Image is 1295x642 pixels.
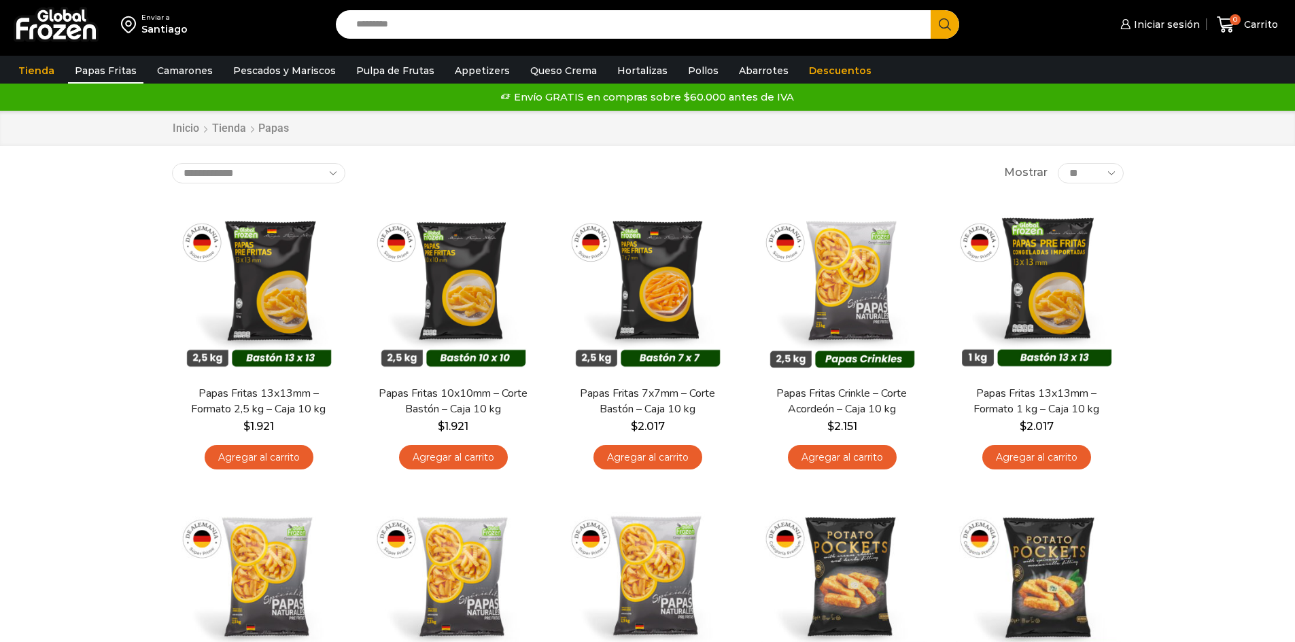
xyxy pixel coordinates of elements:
[172,121,200,137] a: Inicio
[150,58,220,84] a: Camarones
[631,420,665,433] bdi: 2.017
[982,445,1091,470] a: Agregar al carrito: “Papas Fritas 13x13mm - Formato 1 kg - Caja 10 kg”
[931,10,959,39] button: Search button
[827,420,857,433] bdi: 2.151
[243,420,274,433] bdi: 1.921
[226,58,343,84] a: Pescados y Mariscos
[438,420,445,433] span: $
[1117,11,1200,38] a: Iniciar sesión
[172,121,289,137] nav: Breadcrumb
[732,58,795,84] a: Abarrotes
[802,58,878,84] a: Descuentos
[12,58,61,84] a: Tienda
[788,445,897,470] a: Agregar al carrito: “Papas Fritas Crinkle - Corte Acordeón - Caja 10 kg”
[141,22,188,36] div: Santiago
[1130,18,1200,31] span: Iniciar sesión
[172,163,345,183] select: Pedido de la tienda
[211,121,247,137] a: Tienda
[141,13,188,22] div: Enviar a
[68,58,143,84] a: Papas Fritas
[258,122,289,135] h1: Papas
[610,58,674,84] a: Hortalizas
[1213,9,1281,41] a: 0 Carrito
[1230,14,1241,25] span: 0
[827,420,834,433] span: $
[593,445,702,470] a: Agregar al carrito: “Papas Fritas 7x7mm - Corte Bastón - Caja 10 kg”
[121,13,141,36] img: address-field-icon.svg
[1020,420,1026,433] span: $
[681,58,725,84] a: Pollos
[763,386,920,417] a: Papas Fritas Crinkle – Corte Acordeón – Caja 10 kg
[438,420,468,433] bdi: 1.921
[1241,18,1278,31] span: Carrito
[1004,165,1048,181] span: Mostrar
[1020,420,1054,433] bdi: 2.017
[631,420,638,433] span: $
[180,386,336,417] a: Papas Fritas 13x13mm – Formato 2,5 kg – Caja 10 kg
[243,420,250,433] span: $
[448,58,517,84] a: Appetizers
[569,386,725,417] a: Papas Fritas 7x7mm – Corte Bastón – Caja 10 kg
[349,58,441,84] a: Pulpa de Frutas
[399,445,508,470] a: Agregar al carrito: “Papas Fritas 10x10mm - Corte Bastón - Caja 10 kg”
[958,386,1114,417] a: Papas Fritas 13x13mm – Formato 1 kg – Caja 10 kg
[205,445,313,470] a: Agregar al carrito: “Papas Fritas 13x13mm - Formato 2,5 kg - Caja 10 kg”
[375,386,531,417] a: Papas Fritas 10x10mm – Corte Bastón – Caja 10 kg
[523,58,604,84] a: Queso Crema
